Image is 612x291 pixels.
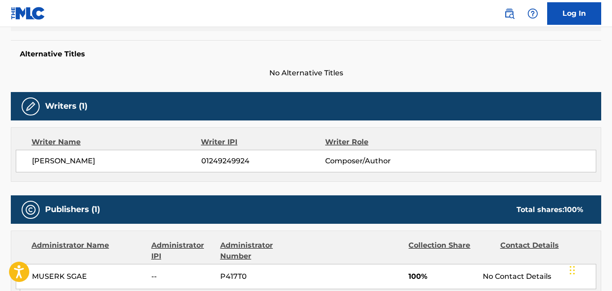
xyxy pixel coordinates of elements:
[32,137,201,148] div: Writer Name
[201,137,325,148] div: Writer IPI
[547,2,601,25] a: Log In
[20,50,592,59] h5: Alternative Titles
[408,271,476,282] span: 100%
[11,68,601,79] span: No Alternative Titles
[151,271,213,282] span: --
[483,271,596,282] div: No Contact Details
[220,271,305,282] span: P417T0
[11,7,45,20] img: MLC Logo
[45,101,87,111] h5: Writers (1)
[32,156,201,166] span: [PERSON_NAME]
[325,137,438,148] div: Writer Role
[524,5,542,23] div: Help
[570,257,575,284] div: Arrastrar
[220,240,305,262] div: Administrator Number
[325,156,438,166] span: Composer/Author
[151,240,213,262] div: Administrator IPI
[32,271,145,282] span: MUSERK SGAE
[408,240,493,262] div: Collection Share
[45,204,100,215] h5: Publishers (1)
[527,8,538,19] img: help
[564,205,583,214] span: 100 %
[25,204,36,215] img: Publishers
[504,8,515,19] img: search
[25,101,36,112] img: Writers
[32,240,145,262] div: Administrator Name
[201,156,325,166] span: 01249249924
[517,204,583,215] div: Total shares:
[500,5,518,23] a: Public Search
[500,240,585,262] div: Contact Details
[567,248,612,291] iframe: Chat Widget
[567,248,612,291] div: Widget de chat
